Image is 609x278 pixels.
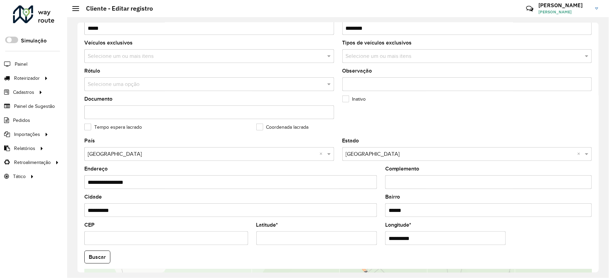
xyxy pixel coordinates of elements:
label: Documento [84,95,112,103]
label: Bairro [385,193,400,201]
span: Painel [15,61,27,68]
h2: Cliente - Editar registro [79,5,153,12]
label: Observação [342,67,372,75]
label: Rótulo [84,67,100,75]
span: Cadastros [13,89,34,96]
span: [PERSON_NAME] [539,9,590,15]
span: Painel de Sugestão [14,103,55,110]
h3: [PERSON_NAME] [539,2,590,9]
button: Buscar [84,251,110,264]
span: Pedidos [13,117,30,124]
label: CEP [84,221,95,229]
label: Tipos de veículos exclusivos [342,39,412,47]
label: Tempo espera lacrado [84,124,142,131]
label: Inativo [342,96,366,103]
label: País [84,137,95,145]
label: Latitude [256,221,278,229]
label: Estado [342,137,359,145]
label: Endereço [84,165,108,173]
span: Tático [13,173,26,180]
label: Cidade [84,193,102,201]
span: Clear all [577,150,583,158]
label: Simulação [21,37,47,45]
span: Relatórios [14,145,35,152]
span: Roteirizador [14,75,40,82]
label: Longitude [385,221,412,229]
label: Complemento [385,165,419,173]
label: Veículos exclusivos [84,39,133,47]
span: Clear all [320,150,326,158]
span: Importações [14,131,40,138]
span: Retroalimentação [14,159,51,166]
label: Coordenada lacrada [256,124,309,131]
a: Contato Rápido [522,1,537,16]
